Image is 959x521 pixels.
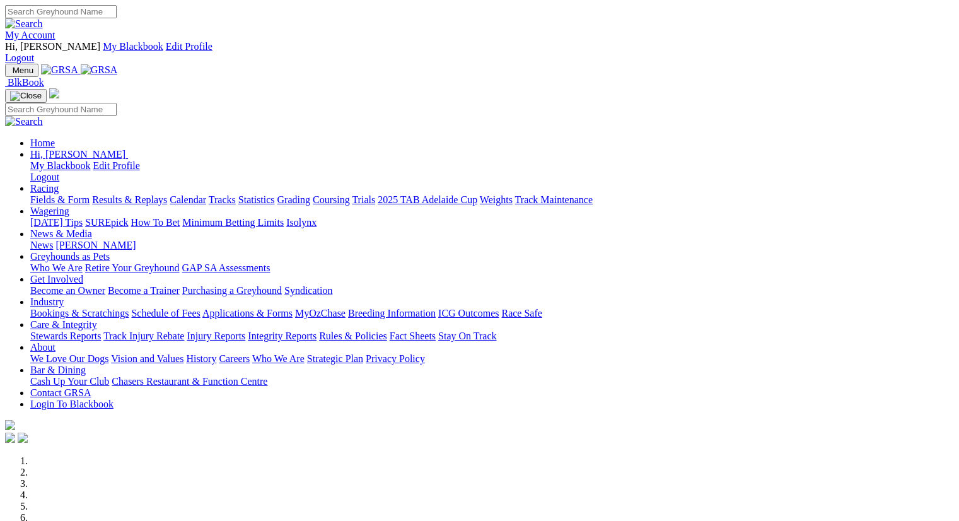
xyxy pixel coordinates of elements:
a: Fact Sheets [390,331,436,341]
img: GRSA [41,64,78,76]
img: Search [5,116,43,127]
a: SUREpick [85,217,128,228]
a: Isolynx [286,217,317,228]
a: Become an Owner [30,285,105,296]
a: Get Involved [30,274,83,284]
a: Who We Are [252,353,305,364]
a: Retire Your Greyhound [85,262,180,273]
img: logo-grsa-white.png [5,420,15,430]
a: My Blackbook [30,160,91,171]
div: Greyhounds as Pets [30,262,954,274]
a: Racing [30,183,59,194]
a: Logout [30,172,59,182]
a: Strategic Plan [307,353,363,364]
a: MyOzChase [295,308,346,319]
a: Logout [5,52,34,63]
a: Cash Up Your Club [30,376,109,387]
a: Vision and Values [111,353,183,364]
a: Industry [30,296,64,307]
a: Contact GRSA [30,387,91,398]
div: Racing [30,194,954,206]
a: Integrity Reports [248,331,317,341]
a: Privacy Policy [366,353,425,364]
div: Bar & Dining [30,376,954,387]
div: News & Media [30,240,954,251]
a: Stewards Reports [30,331,101,341]
img: Close [10,91,42,101]
span: Menu [13,66,33,75]
input: Search [5,5,117,18]
a: BlkBook [5,77,44,88]
a: 2025 TAB Adelaide Cup [378,194,477,205]
button: Toggle navigation [5,64,38,77]
a: Race Safe [501,308,542,319]
a: My Blackbook [103,41,163,52]
span: Hi, [PERSON_NAME] [30,149,125,160]
a: About [30,342,55,353]
a: [DATE] Tips [30,217,83,228]
a: Schedule of Fees [131,308,200,319]
a: News & Media [30,228,92,239]
a: Wagering [30,206,69,216]
a: Weights [480,194,513,205]
a: Purchasing a Greyhound [182,285,282,296]
a: History [186,353,216,364]
a: Bookings & Scratchings [30,308,129,319]
a: Tracks [209,194,236,205]
a: Stay On Track [438,331,496,341]
a: Track Injury Rebate [103,331,184,341]
a: Injury Reports [187,331,245,341]
a: GAP SA Assessments [182,262,270,273]
a: Coursing [313,194,350,205]
img: Search [5,18,43,30]
a: Calendar [170,194,206,205]
a: Grading [277,194,310,205]
div: My Account [5,41,954,64]
img: GRSA [81,64,118,76]
button: Toggle navigation [5,89,47,103]
span: BlkBook [8,77,44,88]
a: Greyhounds as Pets [30,251,110,262]
a: [PERSON_NAME] [55,240,136,250]
a: Fields & Form [30,194,90,205]
a: Who We Are [30,262,83,273]
a: Hi, [PERSON_NAME] [30,149,128,160]
a: Results & Replays [92,194,167,205]
div: Get Involved [30,285,954,296]
span: Hi, [PERSON_NAME] [5,41,100,52]
a: Trials [352,194,375,205]
a: Syndication [284,285,332,296]
a: My Account [5,30,55,40]
div: Care & Integrity [30,331,954,342]
a: Login To Blackbook [30,399,113,409]
a: Applications & Forms [202,308,293,319]
input: Search [5,103,117,116]
a: Home [30,138,55,148]
a: How To Bet [131,217,180,228]
div: Wagering [30,217,954,228]
a: ICG Outcomes [438,308,499,319]
div: Hi, [PERSON_NAME] [30,160,954,183]
a: News [30,240,53,250]
a: Become a Trainer [108,285,180,296]
a: We Love Our Dogs [30,353,108,364]
div: Industry [30,308,954,319]
a: Care & Integrity [30,319,97,330]
img: logo-grsa-white.png [49,88,59,98]
a: Bar & Dining [30,365,86,375]
a: Rules & Policies [319,331,387,341]
img: facebook.svg [5,433,15,443]
a: Edit Profile [93,160,140,171]
img: twitter.svg [18,433,28,443]
a: Track Maintenance [515,194,593,205]
a: Breeding Information [348,308,436,319]
a: Edit Profile [166,41,212,52]
a: Minimum Betting Limits [182,217,284,228]
div: About [30,353,954,365]
a: Chasers Restaurant & Function Centre [112,376,267,387]
a: Statistics [238,194,275,205]
a: Careers [219,353,250,364]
